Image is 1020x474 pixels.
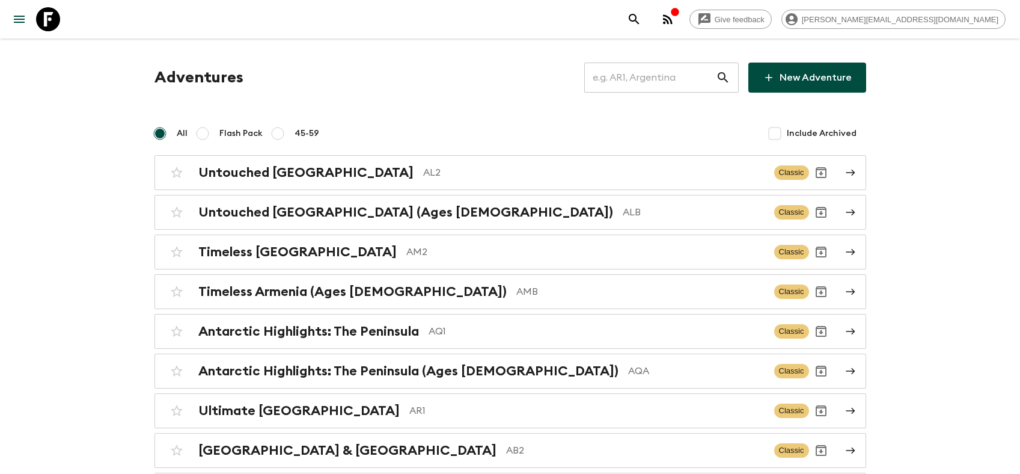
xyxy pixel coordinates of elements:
a: Antarctic Highlights: The Peninsula (Ages [DEMOGRAPHIC_DATA])AQAClassicArchive [154,354,866,389]
h2: Antarctic Highlights: The Peninsula (Ages [DEMOGRAPHIC_DATA]) [198,363,618,379]
button: Archive [809,280,833,304]
a: Ultimate [GEOGRAPHIC_DATA]AR1ClassicArchive [154,393,866,428]
p: AMB [516,285,765,299]
h2: Antarctic Highlights: The Peninsula [198,324,419,339]
span: Flash Pack [219,128,263,140]
a: Untouched [GEOGRAPHIC_DATA] (Ages [DEMOGRAPHIC_DATA])ALBClassicArchive [154,195,866,230]
span: Classic [774,443,809,458]
span: Classic [774,245,809,259]
h2: Timeless Armenia (Ages [DEMOGRAPHIC_DATA]) [198,284,507,300]
span: [PERSON_NAME][EMAIL_ADDRESS][DOMAIN_NAME] [795,15,1005,24]
div: [PERSON_NAME][EMAIL_ADDRESS][DOMAIN_NAME] [781,10,1006,29]
h2: Timeless [GEOGRAPHIC_DATA] [198,244,397,260]
p: AQA [628,364,765,378]
button: Archive [809,359,833,383]
h2: Untouched [GEOGRAPHIC_DATA] [198,165,414,180]
button: Archive [809,161,833,185]
a: Untouched [GEOGRAPHIC_DATA]AL2ClassicArchive [154,155,866,190]
span: 45-59 [295,128,319,140]
button: search adventures [622,7,646,31]
p: AB2 [506,443,765,458]
a: Timeless [GEOGRAPHIC_DATA]AM2ClassicArchive [154,235,866,269]
p: ALB [623,205,765,220]
input: e.g. AR1, Argentina [584,61,716,94]
h2: [GEOGRAPHIC_DATA] & [GEOGRAPHIC_DATA] [198,443,496,458]
span: All [177,128,188,140]
p: AM2 [406,245,765,259]
span: Classic [774,324,809,339]
button: Archive [809,319,833,343]
h1: Adventures [154,66,243,90]
button: Archive [809,240,833,264]
button: Archive [809,399,833,423]
button: menu [7,7,31,31]
p: AL2 [423,165,765,180]
p: AR1 [409,404,765,418]
button: Archive [809,200,833,224]
span: Classic [774,285,809,299]
p: AQ1 [429,324,765,339]
h2: Ultimate [GEOGRAPHIC_DATA] [198,403,400,419]
button: Archive [809,439,833,463]
a: [GEOGRAPHIC_DATA] & [GEOGRAPHIC_DATA]AB2ClassicArchive [154,433,866,468]
span: Classic [774,165,809,180]
h2: Untouched [GEOGRAPHIC_DATA] (Ages [DEMOGRAPHIC_DATA]) [198,205,613,220]
span: Classic [774,205,809,220]
a: Timeless Armenia (Ages [DEMOGRAPHIC_DATA])AMBClassicArchive [154,274,866,309]
span: Classic [774,404,809,418]
a: Give feedback [689,10,772,29]
a: Antarctic Highlights: The PeninsulaAQ1ClassicArchive [154,314,866,349]
a: New Adventure [748,63,866,93]
span: Give feedback [708,15,771,24]
span: Classic [774,364,809,378]
span: Include Archived [787,128,857,140]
